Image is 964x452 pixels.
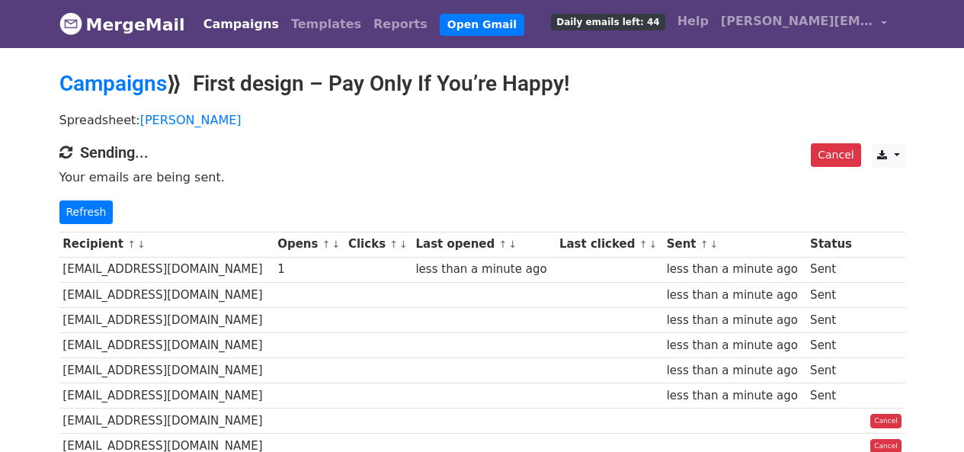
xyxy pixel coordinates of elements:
a: ↑ [127,239,136,250]
a: Cancel [870,414,902,429]
a: Refresh [59,200,114,224]
div: less than a minute ago [667,337,803,354]
a: Templates [285,9,367,40]
td: [EMAIL_ADDRESS][DOMAIN_NAME] [59,307,274,332]
td: [EMAIL_ADDRESS][DOMAIN_NAME] [59,257,274,282]
span: Daily emails left: 44 [551,14,665,30]
h2: ⟫ First design – Pay Only If You’re Happy! [59,71,905,97]
td: [EMAIL_ADDRESS][DOMAIN_NAME] [59,409,274,434]
th: Last opened [412,232,556,257]
a: ↑ [700,239,709,250]
a: ↓ [331,239,340,250]
td: Sent [806,307,857,332]
a: ↓ [710,239,719,250]
div: less than a minute ago [667,387,803,405]
a: ↓ [399,239,408,250]
div: less than a minute ago [667,312,803,329]
td: Sent [806,332,857,357]
p: Your emails are being sent. [59,169,905,185]
th: Status [806,232,857,257]
a: [PERSON_NAME][EMAIL_ADDRESS][DOMAIN_NAME] [715,6,893,42]
th: Recipient [59,232,274,257]
a: ↑ [639,239,648,250]
a: [PERSON_NAME] [140,113,242,127]
a: Campaigns [197,9,285,40]
th: Opens [274,232,344,257]
a: ↑ [499,239,508,250]
div: less than a minute ago [667,362,803,380]
div: less than a minute ago [415,261,552,278]
a: Help [671,6,715,37]
a: ↑ [322,239,331,250]
td: Sent [806,358,857,383]
td: Sent [806,257,857,282]
div: 1 [277,261,341,278]
a: MergeMail [59,8,185,40]
a: Campaigns [59,71,167,96]
th: Sent [663,232,806,257]
a: ↓ [508,239,517,250]
span: [PERSON_NAME][EMAIL_ADDRESS][DOMAIN_NAME] [721,12,873,30]
td: [EMAIL_ADDRESS][DOMAIN_NAME] [59,383,274,409]
a: Cancel [811,143,860,167]
a: ↑ [389,239,398,250]
h4: Sending... [59,143,905,162]
img: MergeMail logo [59,12,82,35]
div: less than a minute ago [667,261,803,278]
p: Spreadsheet: [59,112,905,128]
a: ↓ [137,239,146,250]
div: less than a minute ago [667,287,803,304]
td: [EMAIL_ADDRESS][DOMAIN_NAME] [59,332,274,357]
th: Last clicked [556,232,663,257]
td: [EMAIL_ADDRESS][DOMAIN_NAME] [59,282,274,307]
td: Sent [806,282,857,307]
a: Reports [367,9,434,40]
th: Clicks [344,232,412,257]
a: Open Gmail [440,14,524,36]
td: [EMAIL_ADDRESS][DOMAIN_NAME] [59,358,274,383]
a: Daily emails left: 44 [545,6,671,37]
a: ↓ [649,239,657,250]
td: Sent [806,383,857,409]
